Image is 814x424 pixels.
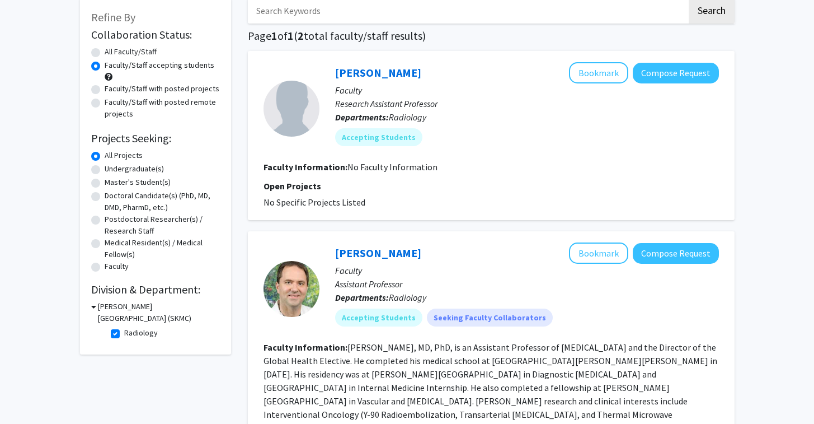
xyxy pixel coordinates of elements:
[264,342,347,353] b: Faculty Information:
[298,29,304,43] span: 2
[248,29,735,43] h1: Page of ( total faculty/staff results)
[264,179,719,193] p: Open Projects
[271,29,277,43] span: 1
[105,260,129,272] label: Faculty
[335,246,421,260] a: [PERSON_NAME]
[288,29,294,43] span: 1
[8,374,48,416] iframe: Chat
[91,10,135,24] span: Refine By
[335,66,421,80] a: [PERSON_NAME]
[335,128,422,146] mat-chip: Accepting Students
[105,176,171,188] label: Master's Student(s)
[335,277,719,291] p: Assistant Professor
[91,132,220,145] h2: Projects Seeking:
[105,150,143,161] label: All Projects
[91,28,220,41] h2: Collaboration Status:
[569,243,628,264] button: Add Kevin Anton to Bookmarks
[98,301,220,324] h3: [PERSON_NAME][GEOGRAPHIC_DATA] (SKMC)
[335,97,719,110] p: Research Assistant Professor
[389,292,426,303] span: Radiology
[264,161,347,173] b: Faculty Information:
[105,83,219,95] label: Faculty/Staff with posted projects
[633,243,719,264] button: Compose Request to Kevin Anton
[427,309,553,327] mat-chip: Seeking Faculty Collaborators
[389,111,426,123] span: Radiology
[569,62,628,83] button: Add Lauren Delaney to Bookmarks
[335,309,422,327] mat-chip: Accepting Students
[105,96,220,120] label: Faculty/Staff with posted remote projects
[91,283,220,296] h2: Division & Department:
[633,63,719,83] button: Compose Request to Lauren Delaney
[105,163,164,175] label: Undergraduate(s)
[335,111,389,123] b: Departments:
[105,59,214,71] label: Faculty/Staff accepting students
[335,292,389,303] b: Departments:
[264,197,365,208] span: No Specific Projects Listed
[335,264,719,277] p: Faculty
[347,161,437,173] span: No Faculty Information
[335,83,719,97] p: Faculty
[124,327,158,339] label: Radiology
[105,237,220,260] label: Medical Resident(s) / Medical Fellow(s)
[105,213,220,237] label: Postdoctoral Researcher(s) / Research Staff
[105,190,220,213] label: Doctoral Candidate(s) (PhD, MD, DMD, PharmD, etc.)
[105,46,157,58] label: All Faculty/Staff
